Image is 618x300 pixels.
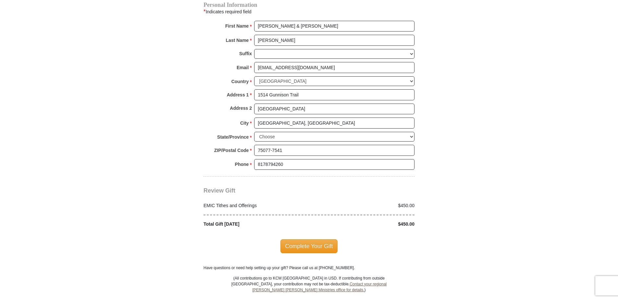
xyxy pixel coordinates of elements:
strong: ZIP/Postal Code [214,146,249,155]
span: Review Gift [204,187,235,194]
span: Complete Your Gift [280,239,338,253]
div: $450.00 [309,221,418,228]
strong: State/Province [217,132,249,142]
strong: Country [231,77,249,86]
a: Contact your regional [PERSON_NAME] [PERSON_NAME] Ministries office for details. [252,282,387,292]
p: Have questions or need help setting up your gift? Please call us at [PHONE_NUMBER]. [204,265,414,271]
div: $450.00 [309,202,418,209]
strong: Email [237,63,249,72]
h4: Personal Information [204,2,414,7]
strong: Last Name [226,36,249,45]
strong: First Name [225,21,249,31]
strong: Address 1 [227,90,249,99]
strong: City [240,119,249,128]
strong: Suffix [239,49,252,58]
div: Total Gift [DATE] [200,221,309,228]
strong: Phone [235,160,249,169]
div: EMIC Tithes and Offerings [200,202,309,209]
strong: Address 2 [230,104,252,113]
div: Indicates required field [204,7,414,16]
